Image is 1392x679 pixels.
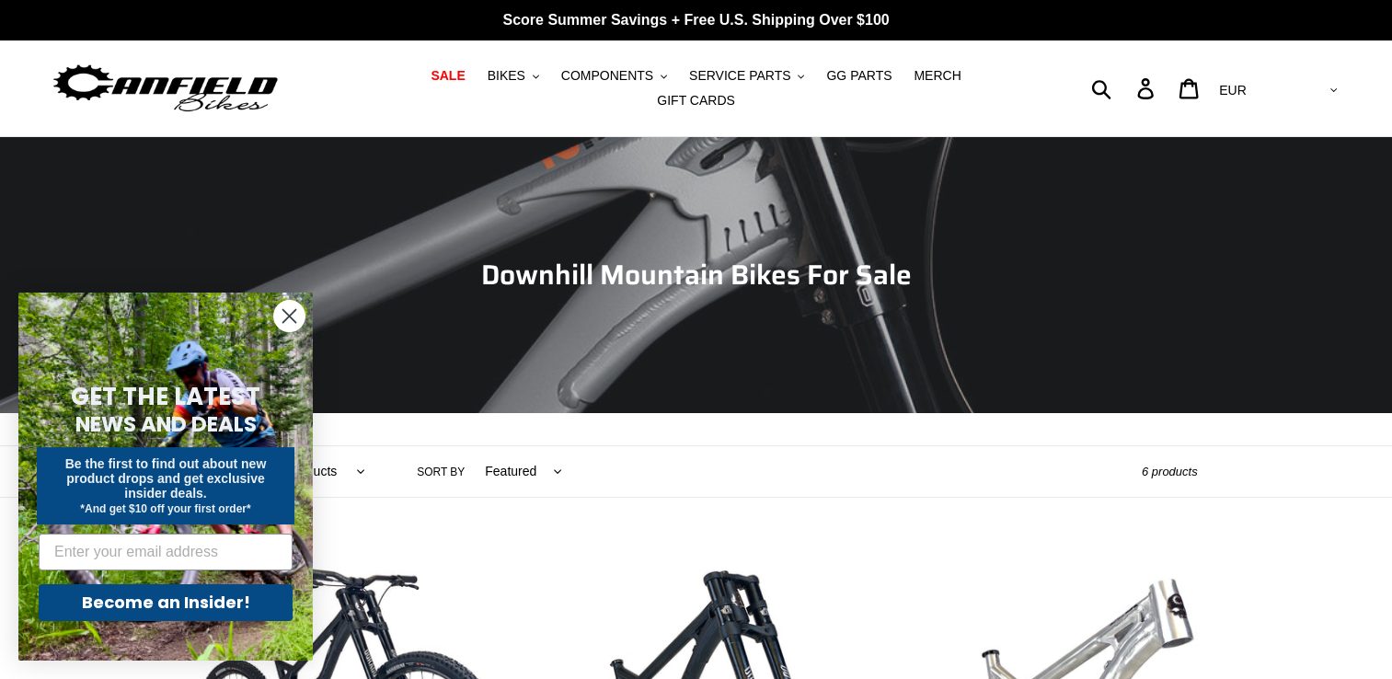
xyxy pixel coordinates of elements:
button: SERVICE PARTS [680,63,813,88]
button: Become an Insider! [39,584,293,621]
span: SALE [431,68,465,84]
span: GET THE LATEST [71,380,260,413]
span: SERVICE PARTS [689,68,790,84]
button: BIKES [478,63,548,88]
input: Enter your email address [39,534,293,570]
a: SALE [421,63,474,88]
img: Canfield Bikes [51,60,281,118]
button: Close dialog [273,300,305,332]
span: MERCH [914,68,961,84]
span: *And get $10 off your first order* [80,502,250,515]
input: Search [1101,68,1148,109]
label: Sort by [417,464,465,480]
a: GIFT CARDS [648,88,744,113]
span: NEWS AND DEALS [75,409,257,439]
span: Be the first to find out about new product drops and get exclusive insider deals. [65,456,267,501]
span: GG PARTS [826,68,892,84]
span: 6 products [1142,465,1198,478]
button: COMPONENTS [552,63,676,88]
span: GIFT CARDS [657,93,735,109]
span: Downhill Mountain Bikes For Sale [481,253,912,296]
a: MERCH [904,63,970,88]
span: BIKES [488,68,525,84]
a: GG PARTS [817,63,901,88]
span: COMPONENTS [561,68,653,84]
